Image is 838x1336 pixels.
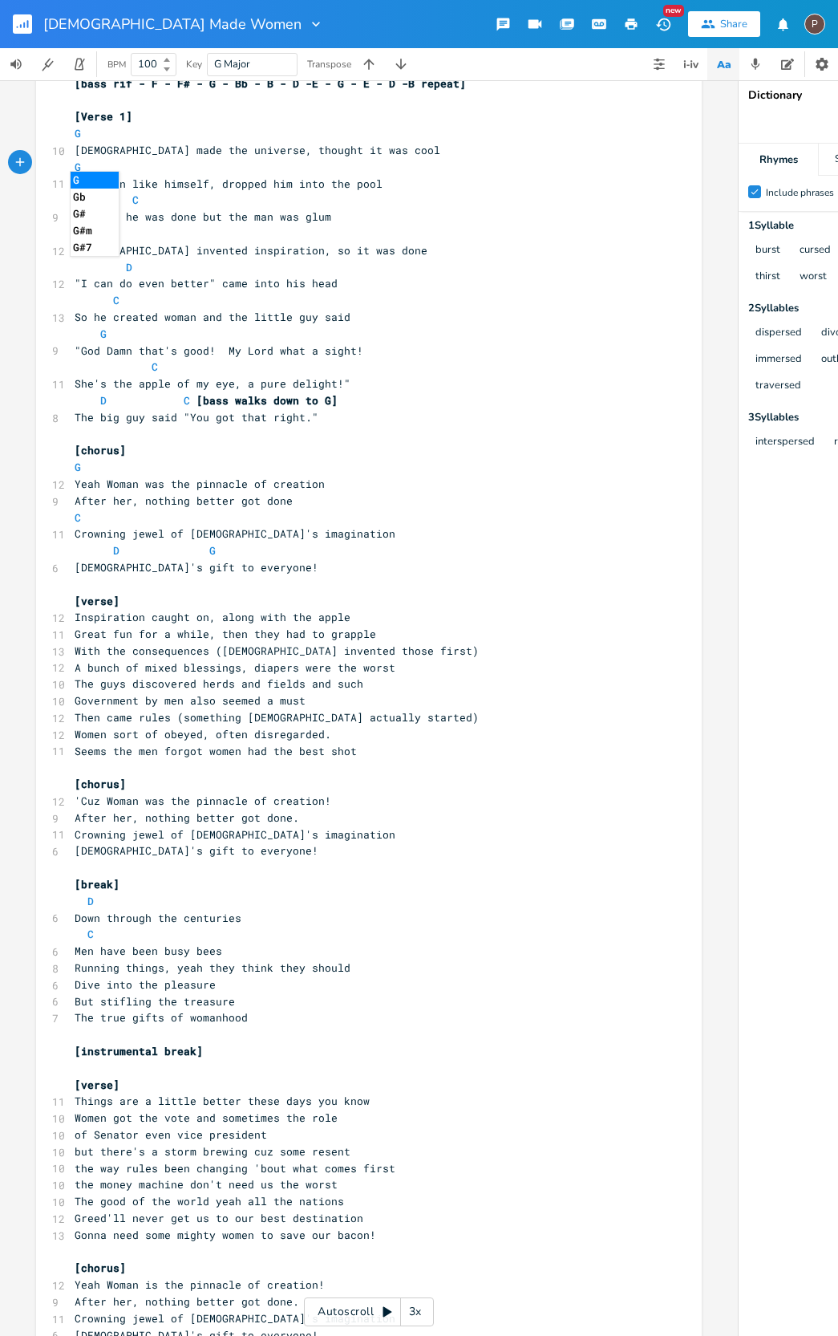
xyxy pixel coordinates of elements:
[126,260,132,274] span: D
[75,911,241,925] span: Down through the centuries
[755,436,815,449] button: interspersed
[71,189,119,205] li: Gb
[75,1194,344,1208] span: The good of the world yeah all the nations
[214,57,250,71] span: G Major
[186,59,202,69] div: Key
[401,1297,430,1326] div: 3x
[75,827,395,842] span: Crowning jewel of [DEMOGRAPHIC_DATA]'s imagination
[43,17,302,31] span: [DEMOGRAPHIC_DATA] Made Women
[75,1010,248,1025] span: The true gifts of womanhood
[75,109,132,124] span: [Verse 1]
[75,944,222,958] span: Men have been busy bees
[100,327,107,341] span: G
[209,543,216,558] span: G
[766,188,834,197] div: Include phrases
[71,205,119,222] li: G#
[688,11,760,37] button: Share
[75,376,350,391] span: She's the apple of my eye, a pure delight!"
[75,1127,267,1142] span: of Senator even vice president
[71,239,119,256] li: G#7
[152,359,158,374] span: C
[75,460,81,474] span: G
[75,493,293,508] span: After her, nothing better got done
[75,1161,395,1176] span: the way rules been changing 'bout what comes first
[75,276,338,290] span: "I can do even better" came into his head
[75,1228,376,1242] span: Gonna need some mighty women to save our bacon!
[75,627,376,641] span: Great fun for a while, then they had to grapple
[75,1078,119,1092] span: [verse]
[75,777,126,791] span: [chorus]
[75,76,466,91] span: [bass rif - F - F# - G - Bb - B - D -E - G - E - D -B repeat]
[804,6,825,43] button: P
[75,1177,338,1192] span: the money machine don't need us the worst
[75,610,350,624] span: Inspiration caught on, along with the apple
[132,193,139,207] span: C
[196,393,338,408] span: [bass walks down to G]
[75,1211,363,1225] span: Greed'll never get us to our best destination
[75,1261,126,1275] span: [chorus]
[75,410,318,424] span: The big guy said "You got that right."
[804,14,825,35] div: Paul H
[75,710,479,725] span: Then came rules (something [DEMOGRAPHIC_DATA] actually started)
[75,676,363,691] span: The guys discovered herds and fields and such
[71,172,119,189] li: G
[75,310,350,324] span: So he created woman and the little guy said
[75,960,350,975] span: Running things, yeah they think they should
[75,526,395,541] span: Crowning jewel of [DEMOGRAPHIC_DATA]'s imagination
[75,727,331,741] span: Women sort of obeyed, often disregarded.
[75,209,331,224] span: Thought he was done but the man was glum
[75,977,216,992] span: Dive into the pleasure
[800,270,827,284] button: worst
[75,160,81,174] span: G
[75,510,81,525] span: C
[75,810,299,825] span: After her, nothing better got done.
[75,1294,299,1309] span: After her, nothing better got done.
[75,477,325,491] span: Yeah Woman was the pinnacle of creation
[720,17,747,31] div: Share
[75,443,126,457] span: [chorus]
[755,244,780,258] button: burst
[755,270,780,284] button: thirst
[71,222,119,239] li: G#m
[113,543,119,558] span: D
[75,644,479,658] span: With the consequences ([DEMOGRAPHIC_DATA] invented those first)
[307,59,351,69] div: Transpose
[75,243,427,258] span: [DEMOGRAPHIC_DATA] invented inspiration, so it was done
[75,877,119,891] span: [break]
[755,327,802,340] button: dispersed
[113,293,119,307] span: C
[75,1311,395,1326] span: Crowning jewel of [DEMOGRAPHIC_DATA]'s imagination
[75,1044,203,1058] span: [instrumental break]
[663,5,684,17] div: New
[75,343,363,358] span: "God Damn that's good! My Lord what a sight!
[100,393,107,408] span: D
[107,60,126,69] div: BPM
[755,380,801,393] button: traversed
[75,177,383,191] span: Made man like himself, dropped him into the pool
[755,353,802,367] button: immersed
[75,660,395,675] span: A bunch of mixed blessings, diapers were the worst
[75,994,235,1009] span: But stifling the treasure
[75,1277,325,1292] span: Yeah Woman is the pinnacle of creation!
[87,927,94,941] span: C
[75,1111,338,1125] span: Women got the vote and sometimes the role
[647,10,679,39] button: New
[75,794,331,808] span: 'Cuz Woman was the pinnacle of creation!
[800,244,831,258] button: cursed
[87,894,94,908] span: D
[75,560,318,575] span: [DEMOGRAPHIC_DATA]'s gift to everyone!
[75,126,81,140] span: G
[75,594,119,608] span: [verse]
[75,693,306,708] span: Government by men also seemed a must
[75,1094,370,1108] span: Things are a little better these days you know
[739,144,818,176] div: Rhymes
[75,1144,350,1159] span: but there's a storm brewing cuz some resent
[75,744,357,758] span: Seems the men forgot women had the best shot
[75,143,440,157] span: [DEMOGRAPHIC_DATA] made the universe, thought it was cool
[304,1297,434,1326] div: Autoscroll
[75,843,318,858] span: [DEMOGRAPHIC_DATA]'s gift to everyone!
[184,393,190,408] span: C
